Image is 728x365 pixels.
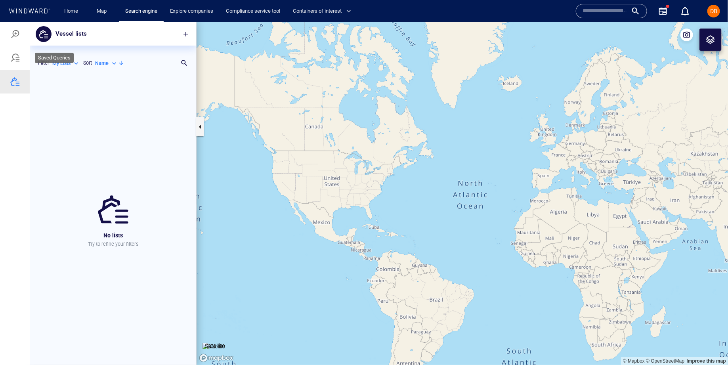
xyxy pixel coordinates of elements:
[680,6,690,16] div: Notification center
[83,37,92,44] p: Sort
[293,7,351,16] span: Containers of interest
[623,336,645,342] a: Mapbox
[687,336,726,342] a: Map feedback
[199,331,234,340] a: Mapbox logo
[205,319,225,329] p: Satellite
[59,4,84,18] button: Home
[706,3,722,19] button: DB
[223,4,283,18] a: Compliance service tool
[88,208,138,218] p: No lists
[55,7,87,17] p: Vessel lists
[646,336,684,342] a: OpenStreetMap
[94,4,113,18] a: Map
[88,218,138,225] p: Try to refine your filters
[95,38,109,45] p: Name
[61,4,82,18] a: Home
[122,4,161,18] a: Search engine
[167,4,216,18] a: Explore companies
[203,321,225,329] img: satellite
[95,38,118,45] div: Name
[38,37,49,44] p: Filter
[710,8,717,14] span: DB
[52,38,71,45] p: My Lists
[694,329,722,359] iframe: Chat
[52,38,80,45] div: My Lists
[290,4,358,18] button: Containers of interest
[90,4,116,18] button: Map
